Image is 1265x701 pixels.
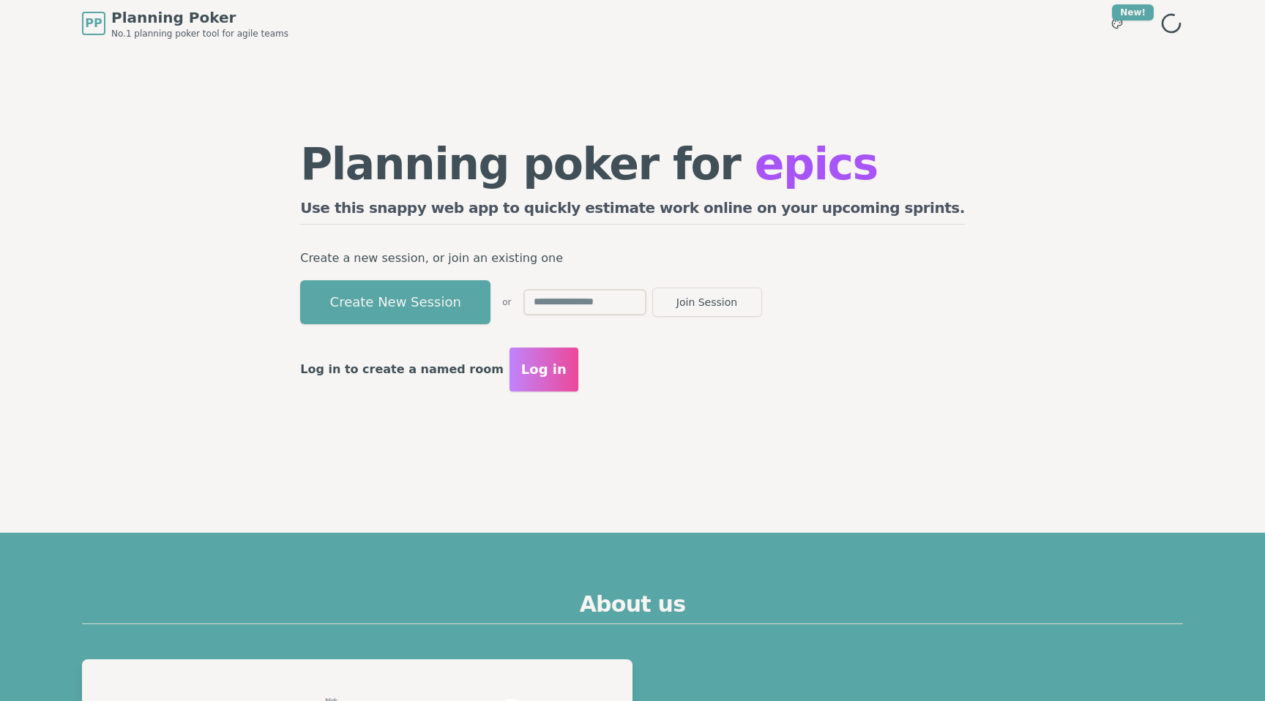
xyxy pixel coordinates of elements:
button: New! [1104,10,1130,37]
h1: Planning poker for [300,142,965,186]
button: Create New Session [300,280,490,324]
button: Log in [510,348,578,391]
p: Create a new session, or join an existing one [300,248,965,269]
span: Planning Poker [111,7,288,28]
span: No.1 planning poker tool for agile teams [111,28,288,40]
span: or [502,296,511,308]
button: Join Session [652,288,762,317]
span: PP [85,15,102,32]
h2: Use this snappy web app to quickly estimate work online on your upcoming sprints. [300,198,965,225]
span: epics [755,138,878,190]
a: PPPlanning PokerNo.1 planning poker tool for agile teams [82,7,288,40]
span: Log in [521,359,567,380]
p: Log in to create a named room [300,359,504,380]
div: New! [1112,4,1154,20]
h2: About us [82,591,1183,624]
